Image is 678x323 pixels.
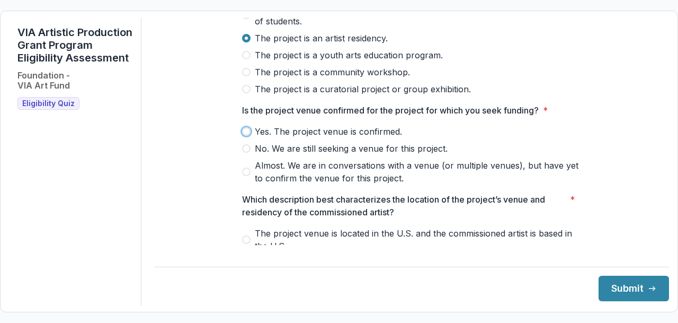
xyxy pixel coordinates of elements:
[22,99,75,108] span: Eligibility Quiz
[255,159,581,185] span: Almost. We are in conversations with a venue (or multiple venues), but have yet to confirm the ve...
[17,71,70,91] h2: Foundation - VIA Art Fund
[242,104,539,117] p: Is the project venue confirmed for the project for which you seek funding?
[242,193,566,219] p: Which description best characterizes the location of the project’s venue and residency of the com...
[255,142,448,155] span: No. We are still seeking a venue for this project.
[255,83,471,95] span: The project is a curatorial project or group exhibition.
[255,227,581,252] span: The project venue is located in the U.S. and the commissioned artist is based in the U.S.
[255,49,443,62] span: The project is a youth arts education program.
[17,26,132,64] h1: VIA Artistic Production Grant Program Eligibility Assessment
[599,276,669,301] button: Submit
[255,66,410,78] span: The project is a community workshop.
[255,32,388,45] span: The project is an artist residency.
[255,125,402,138] span: Yes. The project venue is confirmed.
